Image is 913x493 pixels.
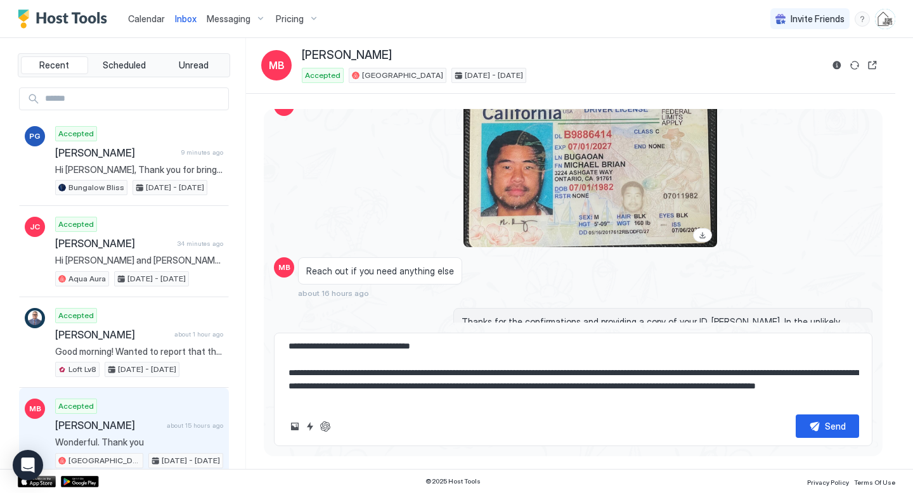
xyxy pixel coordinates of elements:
[854,475,895,488] a: Terms Of Use
[61,476,99,487] a: Google Play Store
[39,60,69,71] span: Recent
[21,56,88,74] button: Recent
[58,128,94,139] span: Accepted
[465,70,523,81] span: [DATE] - [DATE]
[796,414,859,438] button: Send
[181,148,223,157] span: 9 minutes ago
[103,60,146,71] span: Scheduled
[362,70,443,81] span: [GEOGRAPHIC_DATA]
[302,419,318,434] button: Quick reply
[462,316,864,394] span: Thanks for the confirmations and providing a copy of your ID, [PERSON_NAME]. In the unlikely even...
[55,237,172,250] span: [PERSON_NAME]
[207,13,250,25] span: Messaging
[174,330,223,338] span: about 1 hour ago
[146,182,204,193] span: [DATE] - [DATE]
[276,13,304,25] span: Pricing
[18,476,56,487] a: App Store
[13,450,43,480] div: Open Intercom Messenger
[18,10,113,29] a: Host Tools Logo
[68,273,106,285] span: Aqua Aura
[118,364,176,375] span: [DATE] - [DATE]
[847,58,862,73] button: Sync reservation
[29,403,41,414] span: MB
[175,12,197,25] a: Inbox
[305,70,340,81] span: Accepted
[128,12,165,25] a: Calendar
[425,477,481,485] span: © 2025 Host Tools
[30,221,40,233] span: JC
[91,56,158,74] button: Scheduled
[875,9,895,29] div: User profile
[127,273,186,285] span: [DATE] - [DATE]
[58,310,94,321] span: Accepted
[55,328,169,341] span: [PERSON_NAME]
[68,364,96,375] span: Loft Lv8
[55,164,223,176] span: Hi [PERSON_NAME], Thank you for bringing these issues to our attention. We're glad to hear that y...
[175,13,197,24] span: Inbox
[55,437,223,448] span: Wonderful. Thank you
[58,219,94,230] span: Accepted
[463,96,717,247] div: View image
[128,13,165,24] span: Calendar
[865,58,880,73] button: Open reservation
[825,419,846,433] div: Send
[855,11,870,27] div: menu
[791,13,845,25] span: Invite Friends
[40,88,228,110] input: Input Field
[318,419,333,434] button: ChatGPT Auto Reply
[829,58,845,73] button: Reservation information
[807,478,849,486] span: Privacy Policy
[29,131,41,142] span: PG
[178,240,223,248] span: 34 minutes ago
[160,56,227,74] button: Unread
[179,60,209,71] span: Unread
[302,48,392,63] span: [PERSON_NAME]
[693,228,712,242] a: Download
[18,53,230,77] div: tab-group
[55,146,176,159] span: [PERSON_NAME]
[68,455,140,466] span: [GEOGRAPHIC_DATA]
[55,346,223,357] span: Good morning! Wanted to report that there is a soft, quiet beeping originating from the remote do...
[55,255,223,266] span: Hi [PERSON_NAME] and [PERSON_NAME], my sister and I stayed in [GEOGRAPHIC_DATA] this year and abs...
[854,478,895,486] span: Terms Of Use
[162,455,220,466] span: [DATE] - [DATE]
[807,475,849,488] a: Privacy Policy
[55,419,162,432] span: [PERSON_NAME]
[68,182,124,193] span: Bungalow Bliss
[306,266,454,277] span: Reach out if you need anything else
[167,421,223,430] span: about 15 hours ago
[287,419,302,434] button: Upload image
[278,262,290,273] span: MB
[269,58,285,73] span: MB
[298,288,369,298] span: about 16 hours ago
[58,400,94,412] span: Accepted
